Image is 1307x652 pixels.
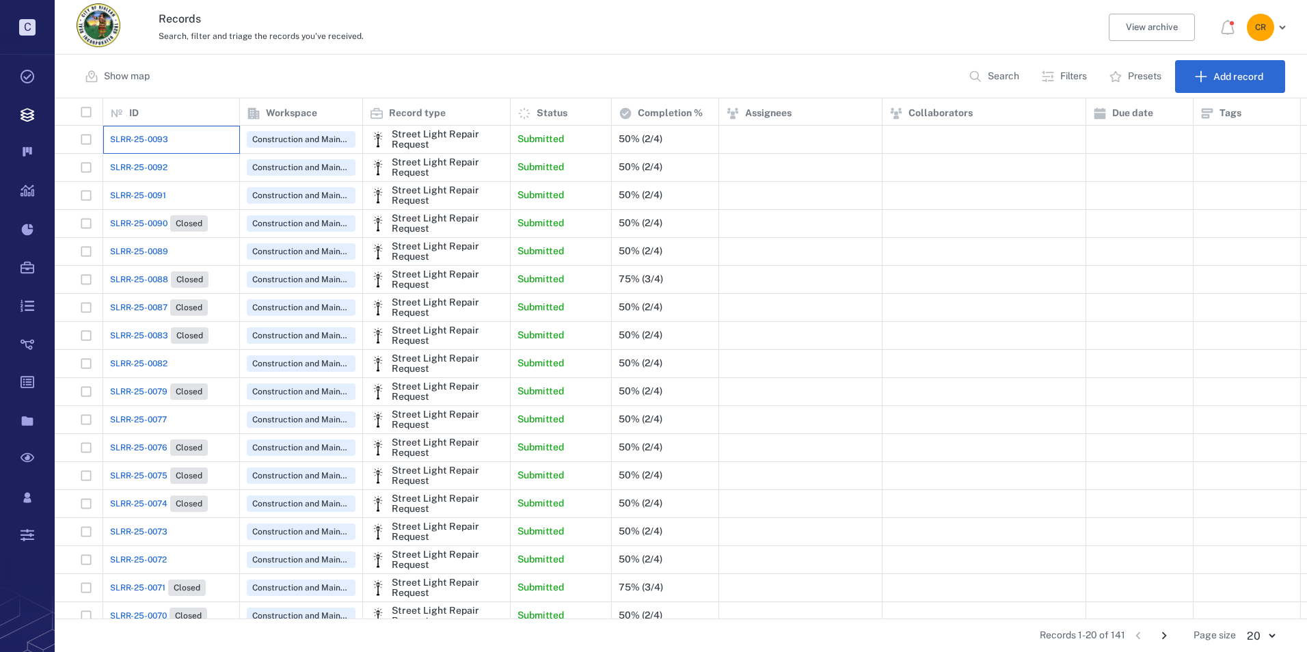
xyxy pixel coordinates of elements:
[619,246,662,256] div: 50% (2/4)
[1060,70,1087,83] p: Filters
[392,549,503,571] div: Street Light Repair Request
[1247,14,1291,41] button: CR
[250,554,353,566] span: Construction and Maintenance
[110,610,167,622] span: SLRR-25-0070
[370,495,386,512] div: Street Light Repair Request
[392,129,503,150] div: Street Light Repair Request
[1101,60,1172,93] button: Presets
[250,470,353,482] span: Construction and Maintenance
[619,582,663,593] div: 75% (3/4)
[173,302,205,314] span: Closed
[172,610,204,622] span: Closed
[638,107,703,120] p: Completion %
[370,271,386,288] img: icon Street Light Repair Request
[370,327,386,344] img: icon Street Light Repair Request
[370,552,386,568] div: Street Light Repair Request
[389,107,446,120] p: Record type
[392,465,503,487] div: Street Light Repair Request
[392,157,503,178] div: Street Light Repair Request
[370,524,386,540] img: icon Street Light Repair Request
[250,274,353,286] span: Construction and Maintenance
[77,3,120,52] a: Go home
[517,357,564,370] p: Submitted
[370,383,386,400] div: Street Light Repair Request
[392,578,503,599] div: Street Light Repair Request
[392,185,503,206] div: Street Light Repair Request
[370,467,386,484] div: Street Light Repair Request
[110,526,167,538] a: SLRR-25-0073
[104,70,150,83] p: Show map
[110,554,167,566] a: SLRR-25-0072
[619,498,662,508] div: 50% (2/4)
[110,133,168,146] a: SLRR-25-0093
[392,213,503,234] div: Street Light Repair Request
[110,217,167,230] span: SLRR-25-0090
[960,60,1030,93] button: Search
[370,215,386,232] div: Street Light Repair Request
[392,381,503,403] div: Street Light Repair Request
[110,439,208,456] a: SLRR-25-0076Closed
[173,218,205,230] span: Closed
[110,161,167,174] a: SLRR-25-0092
[517,413,564,426] p: Submitted
[1175,60,1285,93] button: Add record
[517,217,564,230] p: Submitted
[110,215,208,232] a: SLRR-25-0090Closed
[1247,14,1274,41] div: C R
[1153,625,1175,647] button: Go to next page
[517,553,564,567] p: Submitted
[110,299,208,316] a: SLRR-25-0087Closed
[517,133,564,146] p: Submitted
[173,498,205,510] span: Closed
[517,497,564,511] p: Submitted
[392,493,503,515] div: Street Light Repair Request
[77,3,120,47] img: City of Hialeah logo
[370,299,386,316] div: Street Light Repair Request
[266,107,317,120] p: Workspace
[110,467,208,484] a: SLRR-25-0075Closed
[370,439,386,456] div: Street Light Repair Request
[250,414,353,426] span: Construction and Maintenance
[110,385,167,398] span: SLRR-25-0079
[1194,629,1236,642] span: Page size
[619,526,662,536] div: 50% (2/4)
[619,554,662,565] div: 50% (2/4)
[370,467,386,484] img: icon Street Light Repair Request
[619,302,662,312] div: 50% (2/4)
[110,189,166,202] a: SLRR-25-0091
[370,580,386,596] img: icon Street Light Repair Request
[250,582,353,594] span: Construction and Maintenance
[250,386,353,398] span: Construction and Maintenance
[370,159,386,176] img: icon Street Light Repair Request
[537,107,567,120] p: Status
[250,330,353,342] span: Construction and Maintenance
[171,582,203,594] span: Closed
[370,243,386,260] img: icon Street Light Repair Request
[1033,60,1098,93] button: Filters
[173,470,205,482] span: Closed
[619,414,662,424] div: 50% (2/4)
[110,329,168,342] span: SLRR-25-0083
[619,274,663,284] div: 75% (3/4)
[745,107,792,120] p: Assignees
[517,609,564,623] p: Submitted
[110,413,167,426] a: SLRR-25-0077
[31,10,59,22] span: Help
[129,107,139,120] p: ID
[110,470,167,482] span: SLRR-25-0075
[174,330,206,342] span: Closed
[370,355,386,372] img: icon Street Light Repair Request
[110,580,206,596] a: SLRR-25-0071Closed
[517,469,564,483] p: Submitted
[370,580,386,596] div: Street Light Repair Request
[250,442,353,454] span: Construction and Maintenance
[370,608,386,624] img: icon Street Light Repair Request
[250,134,353,146] span: Construction and Maintenance
[392,297,503,318] div: Street Light Repair Request
[1236,628,1285,644] div: 20
[370,383,386,400] img: icon Street Light Repair Request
